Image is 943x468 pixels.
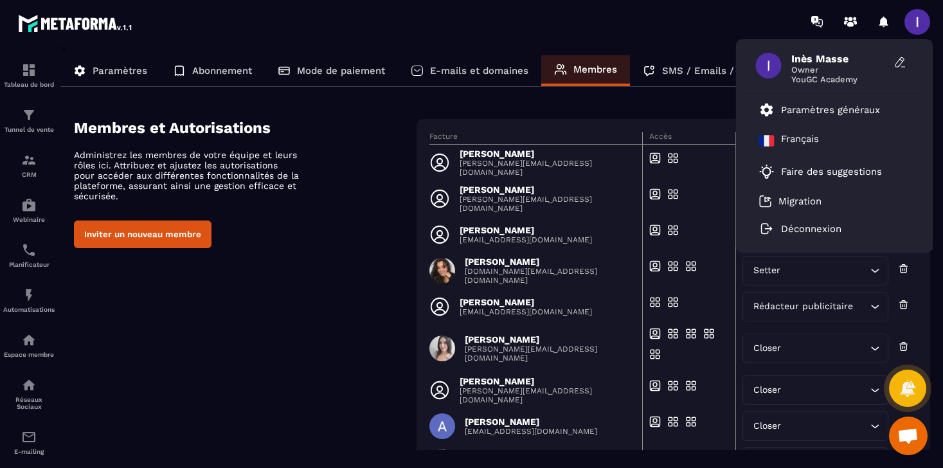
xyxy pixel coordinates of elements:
[460,159,634,177] p: [PERSON_NAME][EMAIL_ADDRESS][DOMAIN_NAME]
[21,197,37,213] img: automations
[889,417,928,455] a: Ouvrir le chat
[297,65,385,76] p: Mode de paiement
[74,221,211,248] button: Inviter un nouveau membre
[21,429,37,445] img: email
[465,267,634,285] p: [DOMAIN_NAME][EMAIL_ADDRESS][DOMAIN_NAME]
[573,64,617,75] p: Membres
[465,256,634,267] p: [PERSON_NAME]
[3,448,55,455] p: E-mailing
[429,132,642,145] th: Facture
[3,278,55,323] a: automationsautomationsAutomatisations
[460,376,634,386] p: [PERSON_NAME]
[742,256,889,285] div: Search for option
[460,297,592,307] p: [PERSON_NAME]
[21,152,37,168] img: formation
[18,12,134,35] img: logo
[21,242,37,258] img: scheduler
[3,81,55,88] p: Tableau de bord
[3,420,55,465] a: emailemailE-mailing
[460,307,592,316] p: [EMAIL_ADDRESS][DOMAIN_NAME]
[3,323,55,368] a: automationsautomationsEspace membre
[21,62,37,78] img: formation
[3,216,55,223] p: Webinaire
[662,65,789,76] p: SMS / Emails / Webinaires
[3,188,55,233] a: automationsautomationsWebinaire
[465,417,597,427] p: [PERSON_NAME]
[3,143,55,188] a: formationformationCRM
[3,126,55,133] p: Tunnel de vente
[791,75,888,84] span: YouGC Academy
[21,332,37,348] img: automations
[781,133,819,148] p: Français
[460,184,634,195] p: [PERSON_NAME]
[3,306,55,313] p: Automatisations
[856,300,868,314] input: Search for option
[21,287,37,303] img: automations
[759,164,894,179] a: Faire des suggestions
[778,195,822,207] p: Migration
[460,235,592,244] p: [EMAIL_ADDRESS][DOMAIN_NAME]
[642,132,735,145] th: Accès
[460,386,634,404] p: [PERSON_NAME][EMAIL_ADDRESS][DOMAIN_NAME]
[465,345,634,363] p: [PERSON_NAME][EMAIL_ADDRESS][DOMAIN_NAME]
[465,427,597,436] p: [EMAIL_ADDRESS][DOMAIN_NAME]
[759,102,880,118] a: Paramètres généraux
[430,65,528,76] p: E-mails et domaines
[742,375,889,405] div: Search for option
[784,341,868,355] input: Search for option
[742,411,889,441] div: Search for option
[751,341,784,355] span: Closer
[460,148,634,159] p: [PERSON_NAME]
[192,65,252,76] p: Abonnement
[742,292,889,321] div: Search for option
[751,264,784,278] span: Setter
[465,334,634,345] p: [PERSON_NAME]
[3,368,55,420] a: social-networksocial-networkRéseaux Sociaux
[74,150,299,201] p: Administrez les membres de votre équipe et leurs rôles ici. Attribuez et ajustez les autorisation...
[74,119,417,137] h4: Membres et Autorisations
[21,107,37,123] img: formation
[781,223,841,235] p: Déconnexion
[3,261,55,268] p: Planificateur
[784,264,868,278] input: Search for option
[3,351,55,358] p: Espace membre
[751,419,784,433] span: Closer
[784,383,868,397] input: Search for option
[781,166,882,177] p: Faire des suggestions
[751,300,856,314] span: Rédacteur publicitaire
[791,65,888,75] span: Owner
[3,396,55,410] p: Réseaux Sociaux
[781,104,880,116] p: Paramètres généraux
[759,195,822,208] a: Migration
[742,334,889,363] div: Search for option
[3,98,55,143] a: formationformationTunnel de vente
[21,377,37,393] img: social-network
[460,225,592,235] p: [PERSON_NAME]
[3,233,55,278] a: schedulerschedulerPlanificateur
[751,383,784,397] span: Closer
[3,171,55,178] p: CRM
[460,195,634,213] p: [PERSON_NAME][EMAIL_ADDRESS][DOMAIN_NAME]
[784,419,868,433] input: Search for option
[93,65,147,76] p: Paramètres
[791,53,888,65] span: Inès Masse
[3,53,55,98] a: formationformationTableau de bord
